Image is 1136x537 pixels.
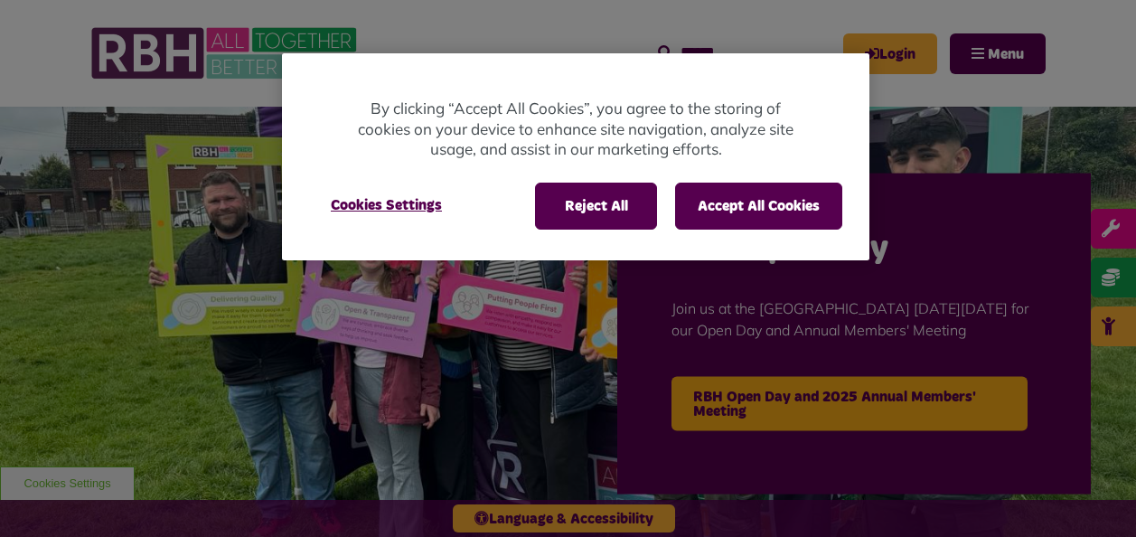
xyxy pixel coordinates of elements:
[309,183,464,228] button: Cookies Settings
[282,53,869,260] div: Privacy
[675,183,842,230] button: Accept All Cookies
[535,183,657,230] button: Reject All
[282,53,869,260] div: Cookie banner
[354,99,797,160] p: By clicking “Accept All Cookies”, you agree to the storing of cookies on your device to enhance s...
